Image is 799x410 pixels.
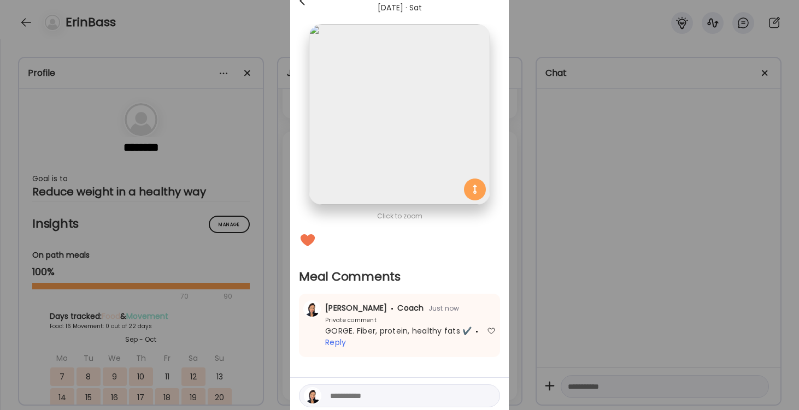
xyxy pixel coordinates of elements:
[305,388,320,403] img: avatars%2FzNSBMsCCYwRWk01rErjyDlvJs7f1
[304,301,320,317] img: avatars%2FzNSBMsCCYwRWk01rErjyDlvJs7f1
[290,3,509,12] div: [DATE] · Sat
[325,337,346,348] span: Reply
[303,316,377,324] div: Private comment
[299,210,500,223] div: Click to zoom
[299,269,500,285] h2: Meal Comments
[325,325,472,336] span: GORGE. Fiber, protein, healthy fats ✔️
[325,302,424,313] span: [PERSON_NAME] Coach
[309,24,490,205] img: images%2FIFFD6Lp5OJYCWt9NgWjrgf5tujb2%2F3AP8aQNgaBZandmtBL00%2Fb3hFGyXhpVV2JzPQqAWn_1080
[424,304,460,313] span: Just now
